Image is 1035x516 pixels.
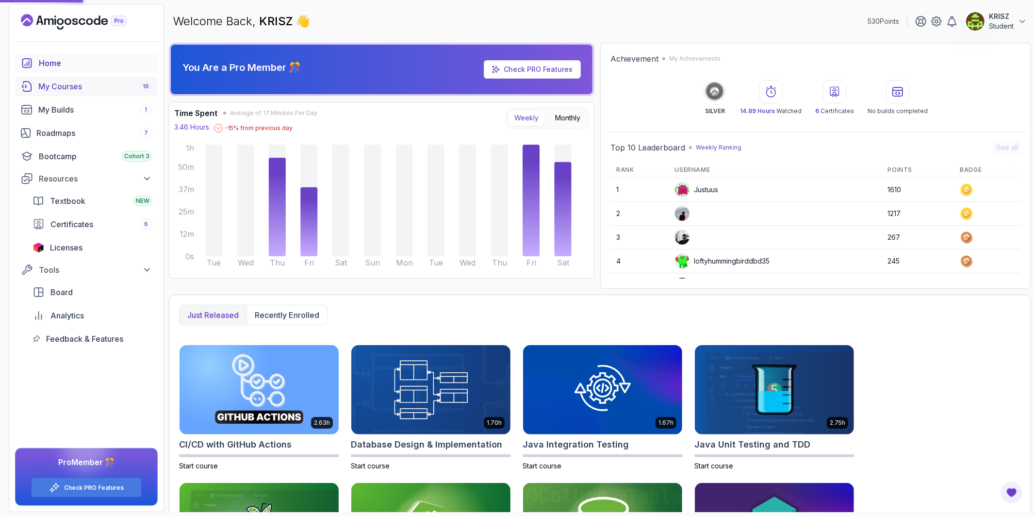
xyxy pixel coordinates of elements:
p: Recently enrolled [255,309,319,321]
a: roadmaps [15,123,158,143]
a: Database Design & Implementation card1.70hDatabase Design & ImplementationStart course [351,345,511,471]
span: Start course [523,462,561,470]
button: Just released [180,305,246,325]
tspan: Wed [238,258,254,267]
a: Landing page [21,14,149,30]
span: NEW [136,197,149,205]
img: user profile image [675,206,690,221]
tspan: Mon [396,258,413,267]
p: 530 Points [868,17,899,26]
a: Check PRO Features [504,65,573,73]
td: 1610 [882,178,954,202]
h2: Java Unit Testing and TDD [694,438,810,451]
td: 267 [882,226,954,250]
button: Open Feedback Button [1000,481,1023,504]
a: Check PRO Features [64,484,124,492]
p: Student [989,21,1014,31]
img: Java Unit Testing and TDD card [695,345,854,434]
h2: Java Integration Testing [523,438,629,451]
tspan: Thu [492,258,507,267]
a: board [27,283,158,302]
button: Check PRO Features [31,478,142,498]
a: builds [15,100,158,119]
div: Roadmaps [36,127,152,139]
div: loftyhummingbirddbd35 [674,253,770,269]
span: Cohort 3 [124,152,149,160]
p: You Are a Pro Member 🎊 [182,61,301,74]
td: 4 [610,250,669,273]
div: silentjackalcf1a1 [674,277,743,293]
button: See all [993,141,1021,154]
button: Resources [15,170,158,187]
button: user profile imageKRISZStudent [966,12,1027,31]
button: Tools [15,261,158,279]
span: Analytics [50,310,84,321]
p: 1.70h [487,419,502,427]
tspan: Sun [365,258,380,267]
a: CI/CD with GitHub Actions card2.63hCI/CD with GitHub ActionsStart course [179,345,339,471]
a: Java Integration Testing card1.67hJava Integration TestingStart course [523,345,683,471]
p: 2.63h [314,419,330,427]
img: user profile image [966,12,985,31]
a: Check PRO Features [484,60,581,79]
th: Badge [954,162,1021,178]
tspan: 1h [186,144,194,153]
span: Start course [351,462,390,470]
span: 6 [815,107,819,115]
div: My Builds [38,104,152,116]
a: licenses [27,238,158,257]
th: Rank [610,162,669,178]
span: Start course [694,462,733,470]
tspan: Wed [460,258,476,267]
h2: CI/CD with GitHub Actions [179,438,292,451]
button: Recently enrolled [246,305,327,325]
tspan: 37m [179,185,194,194]
p: No builds completed [868,107,928,115]
div: Resources [39,173,152,184]
div: Justuus [674,182,718,198]
a: feedback [27,329,158,349]
td: 1217 [882,202,954,226]
tspan: Tue [207,258,221,267]
tspan: Fri [526,258,536,267]
a: certificates [27,215,158,234]
p: Certificates [815,107,854,115]
td: 245 [882,250,954,273]
td: 2 [610,202,669,226]
div: Bootcamp [39,150,152,162]
div: Home [39,57,152,69]
a: textbook [27,191,158,211]
h2: Top 10 Leaderboard [610,142,685,153]
span: Start course [179,462,218,470]
p: Weekly Ranking [696,144,741,151]
button: Weekly [508,110,545,126]
p: Watched [740,107,802,115]
tspan: 50m [178,163,194,172]
img: Java Integration Testing card [523,345,682,434]
tspan: Sat [557,258,570,267]
tspan: Fri [304,258,314,267]
td: 5 [610,273,669,297]
p: SILVER [705,107,725,115]
a: courses [15,77,158,96]
img: jetbrains icon [33,243,44,252]
span: 14.89 Hours [740,107,775,115]
h2: Achievement [610,53,658,65]
span: Average of 17 Minutes Per Day [230,109,317,117]
div: Tools [39,264,152,276]
p: 1.67h [658,419,674,427]
span: Licenses [50,242,82,253]
span: Board [50,286,73,298]
a: home [15,53,158,73]
p: Just released [187,309,239,321]
td: 3 [610,226,669,250]
img: CI/CD with GitHub Actions card [180,345,339,434]
img: default monster avatar [675,183,690,197]
th: Username [669,162,882,178]
span: 👋 [294,12,312,31]
h3: Time Spent [174,107,217,119]
span: Textbook [50,195,85,207]
a: analytics [27,306,158,325]
td: 214 [882,273,954,297]
th: Points [882,162,954,178]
